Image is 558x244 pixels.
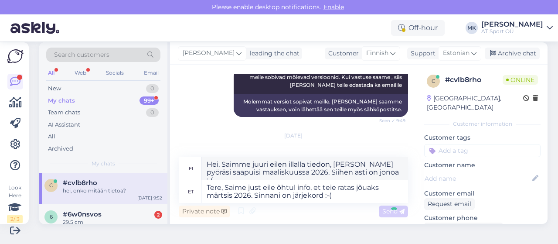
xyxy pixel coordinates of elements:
span: My chats [92,160,115,168]
div: Molemmat versiot sopivat meille. [PERSON_NAME] saamme vastauksen, voin lähettää sen teille myös s... [234,94,408,117]
div: All [48,132,55,141]
span: Search customers [54,50,109,59]
div: Support [407,49,436,58]
input: Add name [425,174,531,183]
span: Online [503,75,538,85]
p: Customer name [424,161,541,170]
div: [DATE] 9:52 [137,195,162,201]
div: 0 [146,108,159,117]
div: 29,5 cm [63,218,162,226]
div: leading the chat [246,49,299,58]
div: [GEOGRAPHIC_DATA], [GEOGRAPHIC_DATA] [427,94,523,112]
div: New [48,84,61,93]
span: #cvlb8rho [63,179,97,187]
div: My chats [48,96,75,105]
span: meile sobivad mõlevad versioonid. Kui vastuse saame , siis [PERSON_NAME] teile edastada ka emailile [249,74,403,88]
p: Customer tags [424,133,541,142]
div: Archived [48,144,73,153]
div: Customer [325,49,359,58]
span: Seen ✓ 9:49 [373,117,405,124]
div: Socials [104,67,126,79]
div: 2 / 3 [7,215,23,223]
div: Email [142,67,160,79]
input: Add a tag [424,144,541,157]
span: #6w0nsvos [63,210,102,218]
div: MK [466,22,478,34]
span: 6 [50,213,53,220]
span: Finnish [366,48,388,58]
div: All [46,67,56,79]
span: [PERSON_NAME] [183,48,235,58]
span: c [49,182,53,189]
div: hei, onko mitään tietoa? [63,187,162,195]
div: Archive chat [485,48,540,59]
div: AT Sport OÜ [481,28,543,35]
div: 0 [146,84,159,93]
div: # cvlb8rho [445,75,503,85]
div: Look Here [7,184,23,223]
div: 2 [154,211,162,219]
p: Customer phone [424,213,541,223]
img: Askly Logo [7,49,24,63]
a: [PERSON_NAME]AT Sport OÜ [481,21,553,35]
p: Customer email [424,189,541,198]
div: Team chats [48,108,80,117]
div: Request phone number [424,223,503,234]
span: Estonian [443,48,470,58]
div: Web [73,67,88,79]
div: Customer information [424,120,541,128]
div: Off-hour [391,20,445,36]
div: AI Assistant [48,120,80,129]
div: 99+ [139,96,159,105]
div: [PERSON_NAME] [481,21,543,28]
div: Request email [424,198,475,210]
div: [DATE] [179,132,408,140]
span: Enable [321,3,347,11]
span: c [432,78,436,84]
